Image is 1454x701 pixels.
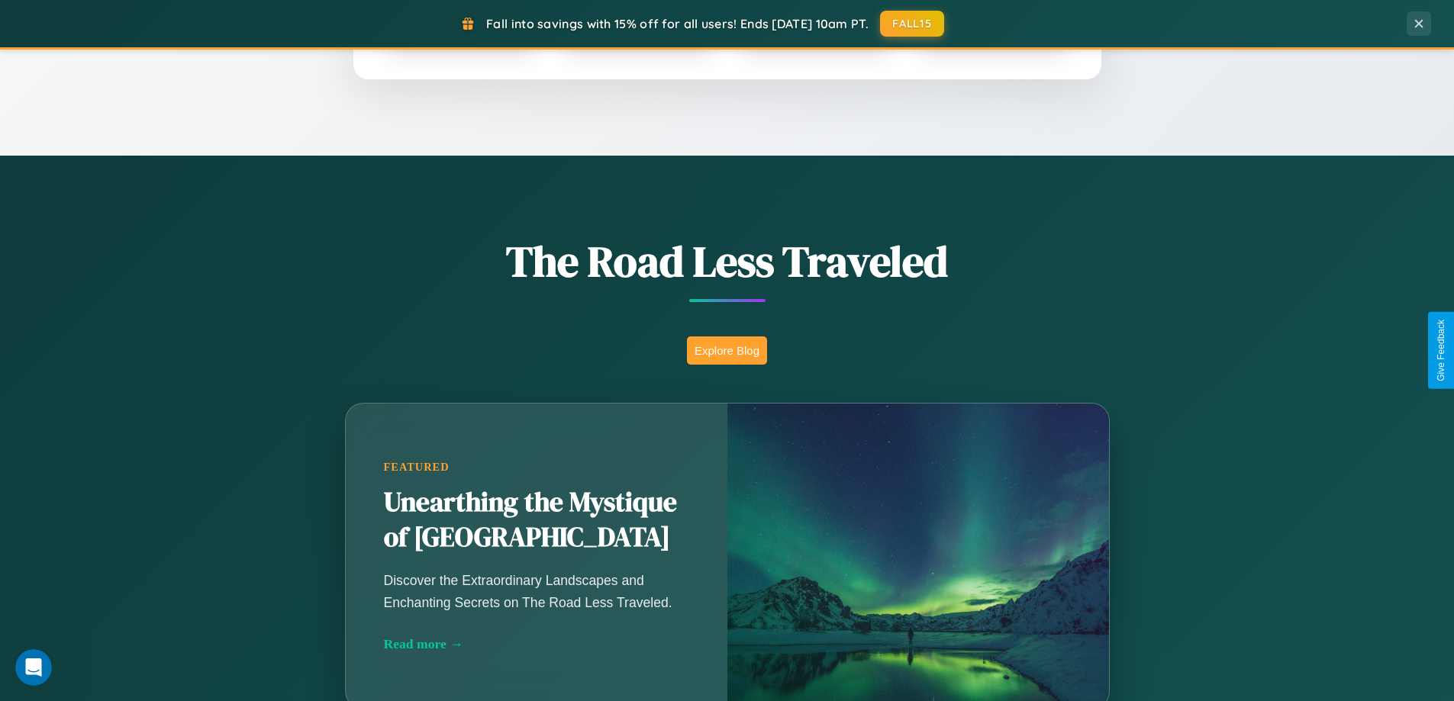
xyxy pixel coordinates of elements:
div: Give Feedback [1436,320,1446,381]
button: Explore Blog [687,336,767,365]
iframe: Intercom live chat [15,649,52,686]
div: Featured [384,461,689,474]
h1: The Road Less Traveled [269,232,1185,291]
h2: Unearthing the Mystique of [GEOGRAPHIC_DATA] [384,485,689,555]
span: Fall into savings with 15% off for all users! Ends [DATE] 10am PT. [486,16,869,31]
p: Discover the Extraordinary Landscapes and Enchanting Secrets on The Road Less Traveled. [384,570,689,613]
div: Read more → [384,636,689,652]
button: FALL15 [880,11,944,37]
